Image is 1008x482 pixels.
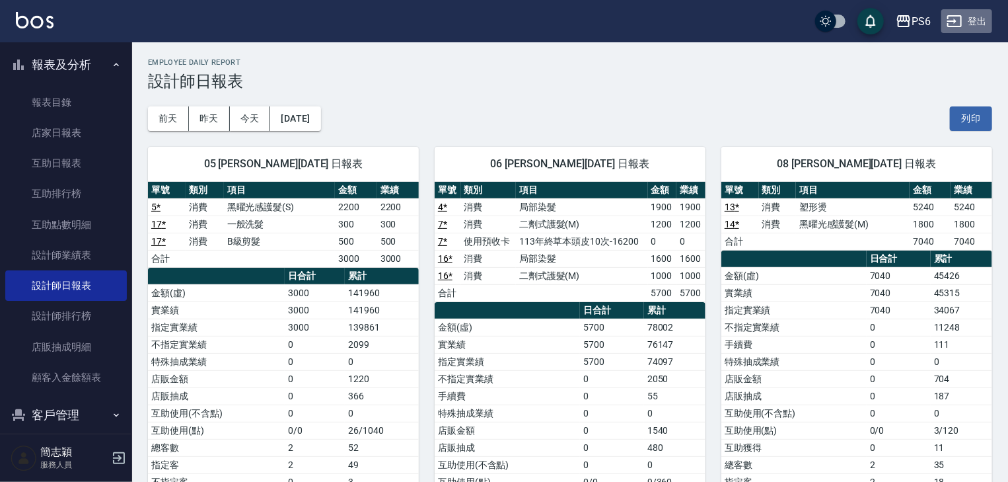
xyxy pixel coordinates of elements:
th: 累計 [644,302,705,319]
th: 業績 [377,182,419,199]
td: 45426 [931,267,992,284]
td: 7040 [867,267,931,284]
td: 1540 [644,422,705,439]
td: 3000 [285,301,345,319]
td: 0 [676,233,705,250]
td: 店販金額 [721,370,867,387]
a: 設計師業績表 [5,240,127,270]
td: 0 [345,353,419,370]
td: 店販金額 [148,370,285,387]
td: 消費 [461,250,516,267]
td: 0 [644,456,705,473]
td: 金額(虛) [721,267,867,284]
td: 消費 [759,216,797,233]
td: 特殊抽成業績 [148,353,285,370]
td: 0 [345,405,419,422]
td: 互助使用(點) [721,422,867,439]
td: 0 [648,233,677,250]
td: 指定客 [148,456,285,473]
button: 客戶管理 [5,398,127,432]
td: 7040 [910,233,951,250]
h3: 設計師日報表 [148,72,992,91]
td: B級剪髮 [224,233,336,250]
a: 顧客入金餘額表 [5,362,127,393]
td: 0 [931,405,992,422]
td: 300 [377,216,419,233]
td: 消費 [759,198,797,216]
table: a dense table [148,182,419,268]
td: 3000 [377,250,419,267]
h5: 簡志穎 [40,446,108,459]
td: 合計 [148,250,186,267]
td: 互助使用(不含點) [435,456,580,473]
td: 1000 [648,267,677,284]
td: 113年終草本頭皮10次-16200 [516,233,648,250]
td: 消費 [186,198,223,216]
td: 0 [285,353,345,370]
td: 3000 [285,284,345,301]
th: 單號 [721,182,759,199]
td: 704 [931,370,992,387]
td: 11 [931,439,992,456]
th: 項目 [224,182,336,199]
td: 二劑式護髮(M) [516,216,648,233]
h2: Employee Daily Report [148,58,992,67]
td: 指定實業績 [721,301,867,319]
td: 合計 [721,233,759,250]
td: 合計 [435,284,461,301]
td: 7040 [867,301,931,319]
table: a dense table [435,182,705,302]
td: 2 [285,456,345,473]
td: 300 [335,216,377,233]
a: 互助點數明細 [5,210,127,240]
td: 黑曜光感護髮(S) [224,198,336,216]
div: PS6 [912,13,931,30]
a: 店家日報表 [5,118,127,148]
td: 消費 [186,233,223,250]
td: 0 [285,336,345,353]
a: 設計師排行榜 [5,301,127,331]
a: 設計師日報表 [5,270,127,301]
td: 0 [580,387,644,405]
td: 1220 [345,370,419,387]
td: 店販抽成 [721,387,867,405]
td: 480 [644,439,705,456]
td: 78002 [644,319,705,336]
td: 76147 [644,336,705,353]
td: 1000 [676,267,705,284]
th: 金額 [910,182,951,199]
td: 指定實業績 [148,319,285,336]
td: 消費 [461,267,516,284]
td: 0 [285,405,345,422]
td: 2 [867,456,931,473]
td: 0 [580,456,644,473]
th: 日合計 [580,302,644,319]
td: 二劑式護髮(M) [516,267,648,284]
td: 0 [867,353,931,370]
td: 0 [867,370,931,387]
td: 11248 [931,319,992,336]
td: 34067 [931,301,992,319]
td: 0 [867,319,931,336]
button: 列印 [950,106,992,131]
td: 手續費 [435,387,580,405]
td: 1200 [648,216,677,233]
td: 141960 [345,301,419,319]
td: 0 [580,422,644,439]
a: 互助日報表 [5,148,127,179]
td: 金額(虛) [435,319,580,336]
button: [DATE] [270,106,320,131]
td: 2099 [345,336,419,353]
td: 45315 [931,284,992,301]
td: 5240 [951,198,992,216]
td: 0 [644,405,705,422]
td: 1900 [676,198,705,216]
th: 業績 [951,182,992,199]
th: 日合計 [285,268,345,285]
td: 500 [335,233,377,250]
td: 0 [931,353,992,370]
th: 金額 [648,182,677,199]
td: 1600 [676,250,705,267]
th: 累計 [345,268,419,285]
th: 累計 [931,251,992,268]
